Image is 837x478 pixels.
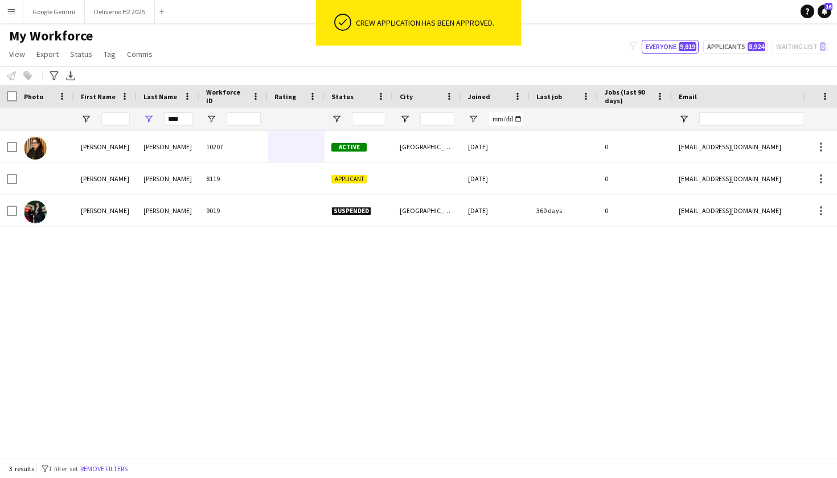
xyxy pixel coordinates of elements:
button: Google Gemini [23,1,85,23]
button: Remove filters [78,463,130,475]
span: Workforce ID [206,88,247,105]
div: 8119 [199,163,268,194]
span: Status [70,49,92,59]
span: Joined [468,92,490,101]
div: 360 days [530,195,598,226]
img: Lara Sheehy [24,137,47,160]
input: Status Filter Input [352,112,386,126]
input: City Filter Input [420,112,454,126]
div: [GEOGRAPHIC_DATA] [393,131,461,162]
app-action-btn: Advanced filters [47,69,61,83]
button: Open Filter Menu [81,114,91,124]
button: Open Filter Menu [143,114,154,124]
button: Deliveroo H2 2025 [85,1,155,23]
span: 1 filter set [48,464,78,473]
span: Jobs (last 90 days) [605,88,651,105]
button: Open Filter Menu [206,114,216,124]
div: [PERSON_NAME] [137,195,199,226]
div: 10207 [199,131,268,162]
span: My Workforce [9,27,93,44]
input: Last Name Filter Input [164,112,192,126]
div: 0 [598,195,672,226]
span: Photo [24,92,43,101]
input: Workforce ID Filter Input [227,112,261,126]
span: Export [36,49,59,59]
button: Open Filter Menu [468,114,478,124]
button: Applicants8,924 [703,40,768,54]
a: 16 [818,5,831,18]
button: Open Filter Menu [331,114,342,124]
div: [DATE] [461,131,530,162]
span: First Name [81,92,116,101]
button: Open Filter Menu [400,114,410,124]
input: First Name Filter Input [101,112,130,126]
app-action-btn: Export XLSX [64,69,77,83]
div: 0 [598,163,672,194]
div: 9019 [199,195,268,226]
span: Applicant [331,175,367,183]
div: [DATE] [461,195,530,226]
span: 16 [824,3,832,10]
div: [PERSON_NAME] [74,131,137,162]
span: Tag [104,49,116,59]
div: [PERSON_NAME] [74,195,137,226]
input: Joined Filter Input [489,112,523,126]
span: City [400,92,413,101]
span: Email [679,92,697,101]
div: [PERSON_NAME] [74,163,137,194]
img: Patrick Sheeran [24,201,47,223]
span: Rating [274,92,296,101]
span: Last Name [143,92,177,101]
span: 8,924 [748,42,765,51]
div: [DATE] [461,163,530,194]
span: Suspended [331,207,371,215]
div: [PERSON_NAME] [137,131,199,162]
a: Status [65,47,97,62]
span: Comms [127,49,153,59]
div: 0 [598,131,672,162]
span: View [9,49,25,59]
button: Everyone9,819 [642,40,699,54]
a: Comms [122,47,157,62]
div: [GEOGRAPHIC_DATA] 6 [393,195,461,226]
span: Active [331,143,367,152]
a: Export [32,47,63,62]
span: Status [331,92,354,101]
button: Open Filter Menu [679,114,689,124]
span: Last job [536,92,562,101]
div: Crew application has been approved. [356,18,516,28]
div: [PERSON_NAME] [137,163,199,194]
a: Tag [99,47,120,62]
span: 9,819 [679,42,696,51]
a: View [5,47,30,62]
